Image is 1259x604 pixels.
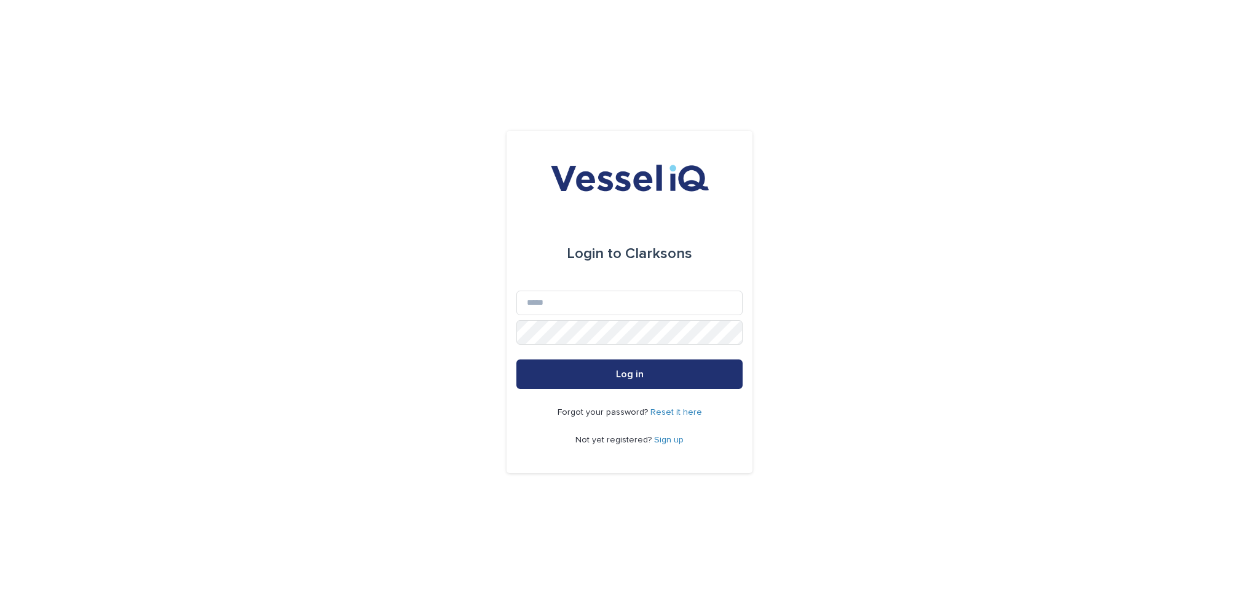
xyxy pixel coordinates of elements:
span: Log in [616,369,644,379]
span: Forgot your password? [558,408,650,417]
div: Clarksons [567,237,692,271]
a: Sign up [654,436,684,444]
a: Reset it here [650,408,702,417]
span: Not yet registered? [575,436,654,444]
span: Login to [567,246,622,261]
img: DY2harLS7Ky7oFY6OHCp [550,160,709,197]
button: Log in [516,359,743,389]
